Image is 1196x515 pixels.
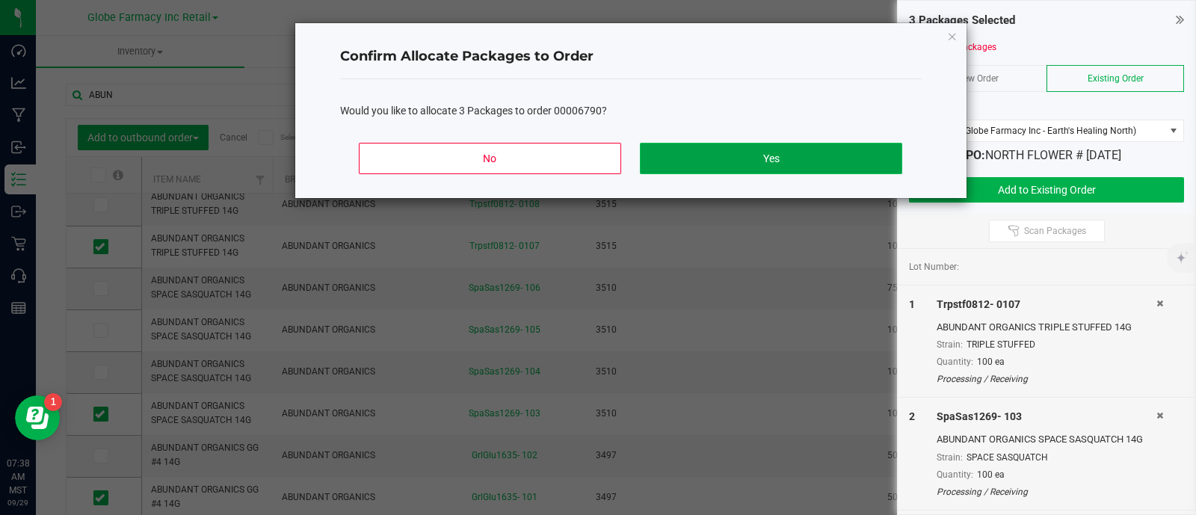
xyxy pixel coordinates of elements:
[15,395,60,440] iframe: Resource center
[340,47,922,67] h4: Confirm Allocate Packages to Order
[44,393,62,411] iframe: Resource center unread badge
[640,143,901,174] button: Yes
[947,27,958,45] button: Close
[359,143,620,174] button: No
[340,103,922,119] div: Would you like to allocate 3 Packages to order 00006790?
